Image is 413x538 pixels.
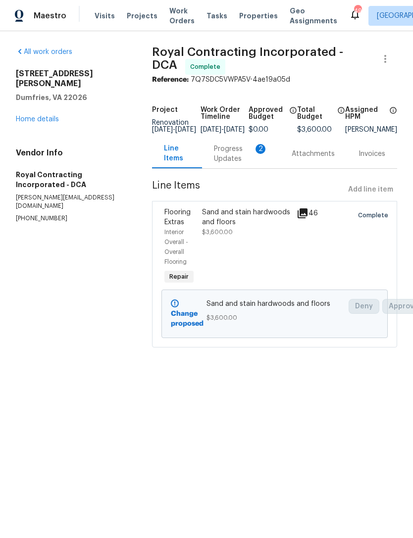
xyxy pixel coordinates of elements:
[297,126,332,133] span: $3,600.00
[164,209,191,226] span: Flooring Extras
[202,229,233,235] span: $3,600.00
[16,116,59,123] a: Home details
[152,106,178,113] h5: Project
[16,148,128,158] h4: Vendor Info
[249,126,268,133] span: $0.00
[201,126,245,133] span: -
[256,144,265,154] div: 2
[389,106,397,126] span: The hpm assigned to this work order.
[201,126,221,133] span: [DATE]
[190,62,224,72] span: Complete
[206,12,227,19] span: Tasks
[206,313,343,323] span: $3,600.00
[214,144,268,164] div: Progress Updates
[349,299,379,314] button: Deny
[169,6,195,26] span: Work Orders
[289,106,297,126] span: The total cost of line items that have been approved by both Opendoor and the Trade Partner. This...
[292,149,335,159] div: Attachments
[249,106,286,120] h5: Approved Budget
[152,126,173,133] span: [DATE]
[152,75,397,85] div: 7Q7SDC5VWPA5V-4ae19a05d
[171,310,204,327] b: Change proposed
[127,11,157,21] span: Projects
[239,11,278,21] span: Properties
[16,69,128,89] h2: [STREET_ADDRESS][PERSON_NAME]
[224,126,245,133] span: [DATE]
[359,149,385,159] div: Invoices
[16,49,72,55] a: All work orders
[165,272,193,282] span: Repair
[358,210,392,220] span: Complete
[95,11,115,21] span: Visits
[152,76,189,83] b: Reference:
[290,6,337,26] span: Geo Assignments
[164,229,188,265] span: Interior Overall - Overall Flooring
[16,194,128,210] p: [PERSON_NAME][EMAIL_ADDRESS][DOMAIN_NAME]
[16,214,128,223] p: [PHONE_NUMBER]
[152,126,196,133] span: -
[152,181,344,199] span: Line Items
[16,170,128,190] h5: Royal Contracting Incorporated - DCA
[345,106,386,120] h5: Assigned HPM
[164,144,190,163] div: Line Items
[354,6,361,16] div: 49
[345,126,397,133] div: [PERSON_NAME]
[152,46,343,71] span: Royal Contracting Incorporated - DCA
[16,93,128,102] h5: Dumfries, VA 22026
[206,299,343,309] span: Sand and stain hardwoods and floors
[152,119,196,133] span: Renovation
[297,207,310,219] div: 46
[297,106,335,120] h5: Total Budget
[201,106,249,120] h5: Work Order Timeline
[202,207,290,227] div: Sand and stain hardwoods and floors
[337,106,345,126] span: The total cost of line items that have been proposed by Opendoor. This sum includes line items th...
[34,11,66,21] span: Maestro
[175,126,196,133] span: [DATE]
